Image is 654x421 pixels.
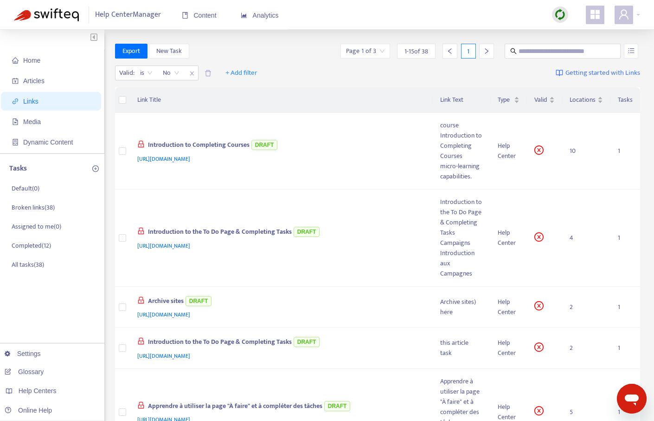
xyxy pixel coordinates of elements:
span: user [618,9,629,20]
div: micro-learning capabilities. [440,161,483,182]
span: left [447,48,453,54]
div: task [440,348,483,358]
td: 2 [562,287,610,328]
span: DRAFT [186,296,212,306]
button: + Add filter [218,66,264,80]
div: course [440,120,483,131]
a: Online Help [5,407,52,414]
span: Articles [23,77,45,85]
span: book [182,12,188,19]
span: close-circle [534,145,544,155]
div: Introduction to the To Do Page & Completing Tasks [440,197,483,238]
span: Help Center Manager [95,6,161,24]
span: Valid [534,95,547,105]
th: Link Text [433,87,490,113]
span: area-chart [241,12,247,19]
p: Default ( 0 ) [12,184,39,193]
span: DRAFT [294,227,320,237]
img: Swifteq [14,8,79,21]
span: 1 - 15 of 38 [404,46,428,56]
th: Tasks [610,87,640,113]
th: Valid [527,87,562,113]
span: is [140,66,153,80]
span: close-circle [534,406,544,415]
div: Archive sites [137,294,422,309]
span: Help Centers [19,387,57,395]
p: Assigned to me ( 0 ) [12,222,61,231]
button: New Task [149,44,189,59]
span: Content [182,12,217,19]
a: Settings [5,350,41,357]
div: Introduction to the To Do Page & Completing Tasks [137,335,422,350]
span: account-book [12,78,19,84]
a: Glossary [5,368,44,375]
span: appstore [590,9,601,20]
th: Link Title [130,87,433,113]
div: Campaigns [440,238,483,248]
div: Help Center [498,141,519,161]
span: plus-circle [92,165,99,172]
td: 4 [562,190,610,287]
div: Archive sites) [440,297,483,307]
span: file-image [12,118,19,125]
td: 1 [610,190,640,287]
span: Export [122,46,140,56]
span: Home [23,57,40,64]
span: search [510,48,517,54]
td: 1 [610,113,640,190]
div: Introduction to Completing Courses [137,138,422,153]
span: close [186,68,198,79]
span: Locations [570,95,596,105]
span: New Task [156,46,182,56]
span: DRAFT [324,401,351,411]
div: Introduction to the To Do Page & Completing Tasks [137,225,422,240]
div: Help Center [498,228,519,248]
span: container [12,139,19,145]
span: delete [205,70,212,77]
span: [URL][DOMAIN_NAME] [137,310,190,319]
th: Type [490,87,527,113]
div: Introduction to Completing Courses [440,131,483,161]
span: [URL][DOMAIN_NAME] [137,351,190,361]
td: 2 [562,328,610,368]
div: Help Center [498,338,519,358]
iframe: Button to launch messaging window [617,384,647,414]
span: home [12,57,19,64]
a: Getting started with Links [556,66,640,80]
span: right [483,48,490,54]
span: lock [137,227,145,235]
span: lock [137,337,145,345]
th: Locations [562,87,610,113]
button: unordered-list [624,44,638,59]
span: Type [498,95,512,105]
p: All tasks ( 38 ) [12,260,44,270]
span: + Add filter [225,67,257,79]
div: Introduction aux Campagnes [440,248,483,279]
p: Tasks [9,163,27,174]
div: Apprendre à utiliser la page "À faire" et à compléter des tâches [137,399,422,414]
button: Export [115,44,147,59]
span: [URL][DOMAIN_NAME] [137,154,190,164]
span: Links [23,98,38,105]
div: Help Center [498,297,519,317]
span: lock [137,140,145,148]
span: close-circle [534,301,544,310]
p: Completed ( 12 ) [12,241,51,250]
span: unordered-list [628,47,635,54]
div: this article [440,338,483,348]
td: 10 [562,113,610,190]
span: Dynamic Content [23,138,73,146]
span: DRAFT [294,337,320,347]
span: Analytics [241,12,279,19]
span: Valid : [115,66,136,80]
span: Media [23,118,41,125]
td: 1 [610,287,640,328]
span: DRAFT [251,140,278,150]
span: Getting started with Links [565,68,640,79]
span: close-circle [534,342,544,352]
span: lock [137,296,145,304]
span: link [12,98,19,105]
span: No [163,66,180,80]
td: 1 [610,328,640,368]
span: [URL][DOMAIN_NAME] [137,241,190,250]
